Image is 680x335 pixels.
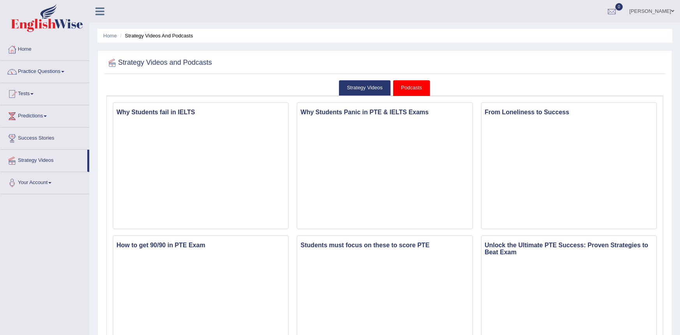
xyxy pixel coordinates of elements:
a: Predictions [0,105,89,125]
h2: Strategy Videos and Podcasts [106,57,212,69]
h3: Students must focus on these to score PTE [297,240,472,251]
a: Practice Questions [0,61,89,80]
a: Home [103,33,117,39]
a: Podcasts [393,80,430,96]
a: Home [0,39,89,58]
h3: How to get 90/90 in PTE Exam [113,240,288,251]
h3: From Loneliness to Success [482,107,656,118]
h3: Unlock the Ultimate PTE Success: Proven Strategies to Beat Exam [482,240,656,257]
a: Your Account [0,172,89,191]
li: Strategy Videos and Podcasts [118,32,193,39]
span: 0 [615,3,623,11]
h3: Why Students fail in IELTS [113,107,288,118]
a: Strategy Videos [0,150,87,169]
a: Success Stories [0,128,89,147]
a: Tests [0,83,89,103]
h3: Why Students Panic in PTE & IELTS Exams [297,107,472,118]
a: Strategy Videos [339,80,391,96]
